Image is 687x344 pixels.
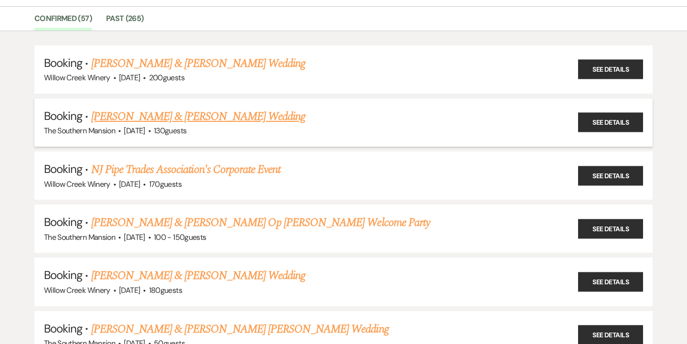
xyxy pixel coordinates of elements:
[149,179,182,189] span: 170 guests
[44,108,82,123] span: Booking
[154,232,206,242] span: 100 - 150 guests
[149,285,182,295] span: 180 guests
[578,166,643,185] a: See Details
[44,268,82,282] span: Booking
[119,73,140,83] span: [DATE]
[91,55,305,72] a: [PERSON_NAME] & [PERSON_NAME] Wedding
[578,60,643,79] a: See Details
[119,179,140,189] span: [DATE]
[91,267,305,284] a: [PERSON_NAME] & [PERSON_NAME] Wedding
[91,321,389,338] a: [PERSON_NAME] & [PERSON_NAME] [PERSON_NAME] Wedding
[44,179,110,189] span: Willow Creek Winery
[44,215,82,229] span: Booking
[44,285,110,295] span: Willow Creek Winery
[44,126,115,136] span: The Southern Mansion
[124,126,145,136] span: [DATE]
[154,126,186,136] span: 130 guests
[91,214,430,231] a: [PERSON_NAME] & [PERSON_NAME] Op [PERSON_NAME] Welcome Party
[106,12,144,31] a: Past (265)
[44,161,82,176] span: Booking
[578,272,643,291] a: See Details
[91,108,305,125] a: [PERSON_NAME] & [PERSON_NAME] Wedding
[578,219,643,238] a: See Details
[44,55,82,70] span: Booking
[44,232,115,242] span: The Southern Mansion
[124,232,145,242] span: [DATE]
[149,73,184,83] span: 200 guests
[119,285,140,295] span: [DATE]
[578,113,643,132] a: See Details
[44,73,110,83] span: Willow Creek Winery
[91,161,281,178] a: NJ Pipe Trades Association's Corporate Event
[34,12,92,31] a: Confirmed (57)
[44,321,82,336] span: Booking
